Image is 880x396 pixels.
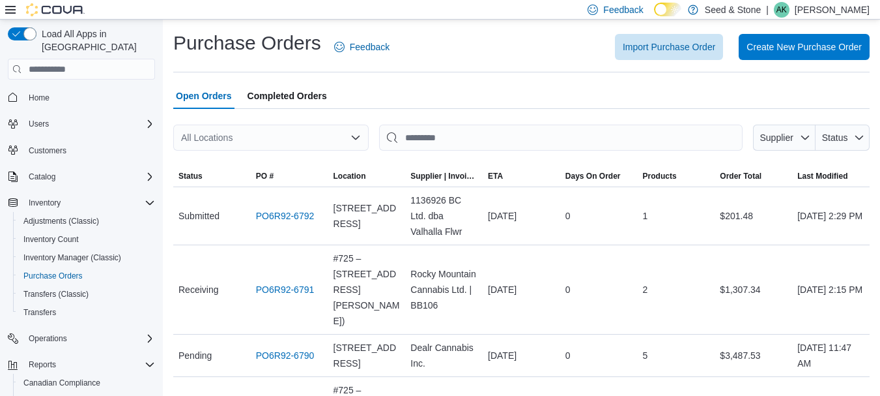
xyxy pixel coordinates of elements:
a: Transfers (Classic) [18,286,94,302]
span: [STREET_ADDRESS] [334,200,401,232]
a: Purchase Orders [18,268,88,284]
span: Inventory Count [18,232,155,247]
button: Operations [3,329,160,348]
button: Transfers (Classic) [13,285,160,303]
span: Supplier | Invoice Number [410,171,477,181]
button: Canadian Compliance [13,374,160,392]
div: Arun Kumar [774,2,789,18]
div: $3,487.53 [715,343,792,369]
span: Supplier [760,132,793,143]
button: Status [816,125,870,151]
span: Customers [23,142,155,159]
button: Catalog [23,169,61,185]
button: Reports [3,356,160,374]
button: Catalog [3,168,160,186]
button: Import Purchase Order [615,34,723,60]
span: 0 [565,282,571,297]
p: Seed & Stone [705,2,761,18]
span: Users [23,116,155,132]
span: Operations [23,331,155,346]
img: Cova [26,3,85,16]
span: Feedback [603,3,643,16]
a: PO6R92-6790 [256,348,315,363]
span: Receiving [178,282,218,297]
button: Inventory Manager (Classic) [13,249,160,267]
span: 0 [565,348,571,363]
div: [DATE] 2:15 PM [792,277,870,303]
a: Transfers [18,305,61,320]
div: Dealr Cannabis Inc. [405,335,483,376]
button: Users [23,116,54,132]
span: Location [334,171,366,181]
span: ETA [488,171,503,181]
button: Inventory [23,195,66,211]
a: Inventory Manager (Classic) [18,250,126,266]
span: Inventory Manager (Classic) [18,250,155,266]
span: Home [23,89,155,105]
span: AK [776,2,787,18]
button: Inventory [3,194,160,212]
span: Completed Orders [248,83,327,109]
button: PO # [251,166,328,187]
button: Status [173,166,251,187]
button: Products [638,166,715,187]
a: PO6R92-6792 [256,208,315,224]
p: [PERSON_NAME] [795,2,870,18]
span: Load All Apps in [GEOGRAPHIC_DATA] [36,27,155,53]
button: Location [328,166,406,187]
button: Reports [23,357,61,373]
span: Status [178,171,203,181]
button: ETA [483,166,560,187]
span: 0 [565,208,571,224]
span: Users [29,119,49,129]
div: [DATE] 2:29 PM [792,203,870,229]
button: Home [3,87,160,106]
button: Purchase Orders [13,267,160,285]
span: Transfers (Classic) [18,286,155,302]
a: Adjustments (Classic) [18,213,104,229]
a: Home [23,90,55,106]
a: Customers [23,143,72,159]
button: Last Modified [792,166,870,187]
span: Days On Order [565,171,621,181]
span: Transfers [18,305,155,320]
span: Dark Mode [654,16,655,17]
a: PO6R92-6791 [256,282,315,297]
button: Operations [23,331,72,346]
div: Rocky Mountain Cannabis Ltd. | BB106 [405,261,483,318]
input: Dark Mode [654,3,681,16]
span: Inventory [29,198,61,208]
div: 1136926 BC Ltd. dba Valhalla Flwr [405,187,483,245]
span: Purchase Orders [18,268,155,284]
div: [DATE] [483,277,560,303]
button: Order Total [715,166,792,187]
span: Catalog [29,172,55,182]
button: Inventory Count [13,230,160,249]
span: Feedback [350,40,390,53]
span: #725 – [STREET_ADDRESS][PERSON_NAME]) [334,251,401,329]
span: Catalog [23,169,155,185]
span: Import Purchase Order [623,40,715,53]
span: Inventory Manager (Classic) [23,252,121,263]
span: Transfers [23,307,56,318]
span: Transfers (Classic) [23,289,89,299]
span: Canadian Compliance [23,378,100,388]
span: Pending [178,348,212,363]
span: Create New Purchase Order [746,40,862,53]
span: Products [643,171,677,181]
span: Home [29,93,50,103]
span: 1 [643,208,648,224]
input: This is a search bar. After typing your query, hit enter to filter the results lower in the page. [379,125,743,151]
span: Canadian Compliance [18,375,155,391]
span: Order Total [720,171,761,181]
span: Customers [29,145,66,156]
a: Inventory Count [18,232,84,247]
button: Supplier | Invoice Number [405,166,483,187]
p: | [766,2,769,18]
button: Days On Order [560,166,638,187]
button: Supplier [753,125,816,151]
button: Transfers [13,303,160,322]
span: Reports [23,357,155,373]
span: Inventory Count [23,234,79,245]
span: Submitted [178,208,220,224]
